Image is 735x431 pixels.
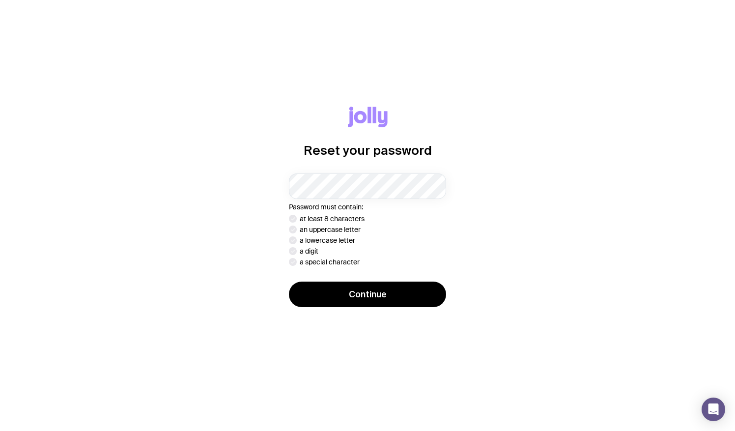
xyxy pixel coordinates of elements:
[702,398,725,421] div: Open Intercom Messenger
[304,143,432,158] h1: Reset your password
[289,203,446,211] p: Password must contain:
[300,215,365,223] p: at least 8 characters
[300,226,361,233] p: an uppercase letter
[300,236,355,244] p: a lowercase letter
[289,282,446,307] button: Continue
[349,288,387,300] span: Continue
[300,258,360,266] p: a special character
[300,247,318,255] p: a digit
